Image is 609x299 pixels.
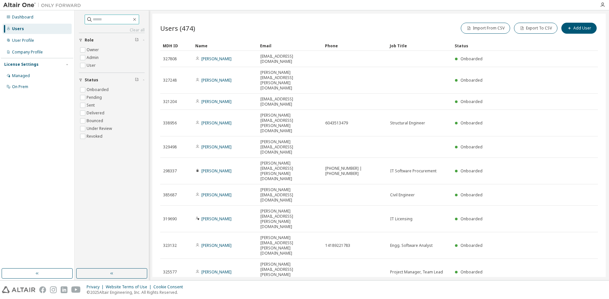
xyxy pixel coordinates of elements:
[201,99,232,104] a: [PERSON_NAME]
[79,28,145,33] a: Clear all
[3,2,84,8] img: Altair One
[39,286,46,293] img: facebook.svg
[106,284,153,290] div: Website Terms of Use
[201,77,232,83] a: [PERSON_NAME]
[12,84,28,89] div: On Prem
[460,99,483,104] span: Onboarded
[79,33,145,47] button: Role
[163,56,177,62] span: 327808
[260,139,319,155] span: [PERSON_NAME][EMAIL_ADDRESS][DOMAIN_NAME]
[87,290,187,295] p: © 2025 Altair Engineering, Inc. All Rights Reserved.
[163,243,177,248] span: 323132
[201,56,232,62] a: [PERSON_NAME]
[325,243,350,248] span: 14189221783
[201,269,232,275] a: [PERSON_NAME]
[163,78,177,83] span: 327248
[87,86,110,94] label: Onboarded
[87,284,106,290] div: Privacy
[195,40,255,51] div: Name
[260,262,319,282] span: [PERSON_NAME][EMAIL_ADDRESS][PERSON_NAME][DOMAIN_NAME]
[87,101,96,109] label: Sent
[460,269,483,275] span: Onboarded
[12,73,30,78] div: Managed
[12,15,33,20] div: Dashboard
[390,168,436,174] span: IT Software Procurement
[201,120,232,126] a: [PERSON_NAME]
[87,54,100,62] label: Admin
[325,40,385,51] div: Phone
[460,168,483,174] span: Onboarded
[325,166,384,176] span: [PHONE_NUMBER] | [PHONE_NUMBER]
[460,192,483,198] span: Onboarded
[50,286,57,293] img: instagram.svg
[390,192,415,198] span: Civil Engineer
[85,77,98,83] span: Status
[201,144,232,150] a: [PERSON_NAME]
[260,40,320,51] div: Email
[163,192,177,198] span: 385687
[260,235,319,256] span: [PERSON_NAME][EMAIL_ADDRESS][PERSON_NAME][DOMAIN_NAME]
[135,77,139,83] span: Clear filter
[201,168,232,174] a: [PERSON_NAME]
[260,54,319,64] span: [EMAIL_ADDRESS][DOMAIN_NAME]
[260,70,319,91] span: [PERSON_NAME][EMAIL_ADDRESS][PERSON_NAME][DOMAIN_NAME]
[461,23,510,34] button: Import From CSV
[163,99,177,104] span: 321204
[460,120,483,126] span: Onboarded
[12,38,34,43] div: User Profile
[201,192,232,198] a: [PERSON_NAME]
[12,26,24,31] div: Users
[460,243,483,248] span: Onboarded
[201,243,232,248] a: [PERSON_NAME]
[390,270,443,275] span: Project Manager, Team Lead
[201,216,232,222] a: [PERSON_NAME]
[160,24,195,33] span: Users (474)
[561,23,597,34] button: Add User
[325,121,348,126] span: 6043513479
[135,38,139,43] span: Clear filter
[260,113,319,133] span: [PERSON_NAME][EMAIL_ADDRESS][PERSON_NAME][DOMAIN_NAME]
[87,46,100,54] label: Owner
[87,109,106,117] label: Delivered
[260,161,319,181] span: [PERSON_NAME][EMAIL_ADDRESS][PERSON_NAME][DOMAIN_NAME]
[4,62,39,67] div: License Settings
[390,216,412,222] span: IT Licensing
[163,216,177,222] span: 319690
[163,121,177,126] span: 338956
[87,94,103,101] label: Pending
[460,56,483,62] span: Onboarded
[61,286,67,293] img: linkedin.svg
[460,77,483,83] span: Onboarded
[163,270,177,275] span: 325577
[87,117,104,125] label: Bounced
[460,216,483,222] span: Onboarded
[153,284,187,290] div: Cookie Consent
[260,97,319,107] span: [EMAIL_ADDRESS][DOMAIN_NAME]
[390,243,433,248] span: Engg. Software Analyst
[163,40,190,51] div: MDH ID
[12,50,43,55] div: Company Profile
[2,286,35,293] img: altair_logo.svg
[71,286,81,293] img: youtube.svg
[87,132,104,140] label: Revoked
[390,40,449,51] div: Job Title
[514,23,557,34] button: Export To CSV
[87,125,113,132] label: Under Review
[79,73,145,87] button: Status
[163,144,177,150] span: 329498
[85,38,94,43] span: Role
[163,168,177,174] span: 298337
[460,144,483,150] span: Onboarded
[455,40,564,51] div: Status
[390,121,425,126] span: Structural Engineer
[260,187,319,203] span: [PERSON_NAME][EMAIL_ADDRESS][DOMAIN_NAME]
[87,62,97,69] label: User
[260,209,319,229] span: [PERSON_NAME][EMAIL_ADDRESS][PERSON_NAME][DOMAIN_NAME]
